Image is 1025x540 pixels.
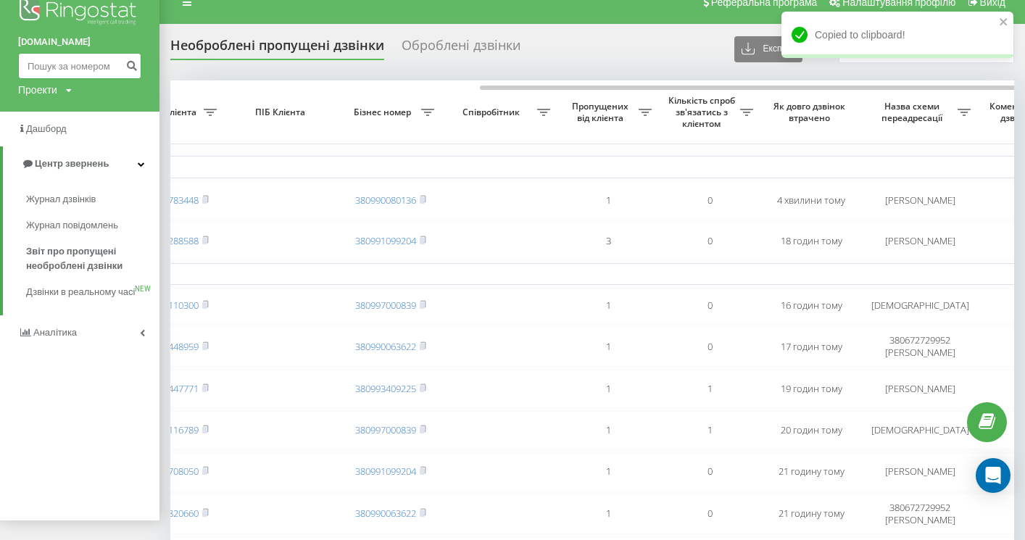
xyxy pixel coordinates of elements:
[355,340,416,353] a: 380990063622
[659,494,760,534] td: 0
[999,16,1009,30] button: close
[772,101,850,123] span: Як довго дзвінок втрачено
[33,327,77,338] span: Аналiтика
[557,288,659,323] td: 1
[659,181,760,220] td: 0
[760,494,862,534] td: 21 годину тому
[781,12,1013,58] div: Copied to clipboard!
[26,244,152,273] span: Звіт про пропущені необроблені дзвінки
[760,452,862,491] td: 21 годину тому
[26,186,159,212] a: Журнал дзвінків
[18,53,141,79] input: Пошук за номером
[35,158,109,169] span: Центр звернень
[26,212,159,238] a: Журнал повідомлень
[18,35,141,49] a: [DOMAIN_NAME]
[355,234,416,247] a: 380991099204
[26,238,159,279] a: Звіт про пропущені необроблені дзвінки
[26,218,118,233] span: Журнал повідомлень
[26,123,67,134] span: Дашборд
[734,36,802,62] button: Експорт
[862,370,978,408] td: [PERSON_NAME]
[565,101,639,123] span: Пропущених від клієнта
[18,83,57,97] div: Проекти
[760,222,862,260] td: 18 годин тому
[862,222,978,260] td: [PERSON_NAME]
[659,222,760,260] td: 0
[557,222,659,260] td: 3
[760,181,862,220] td: 4 хвилини тому
[236,107,328,118] span: ПІБ Клієнта
[355,465,416,478] a: 380991099204
[449,107,537,118] span: Співробітник
[869,101,958,123] span: Назва схеми переадресації
[557,370,659,408] td: 1
[355,423,416,436] a: 380997000839
[557,326,659,367] td: 1
[355,507,416,520] a: 380990063622
[862,411,978,449] td: [DEMOGRAPHIC_DATA]
[659,326,760,367] td: 0
[659,411,760,449] td: 1
[26,279,159,305] a: Дзвінки в реальному часіNEW
[402,38,520,60] div: Оброблені дзвінки
[659,288,760,323] td: 0
[347,107,421,118] span: Бізнес номер
[760,370,862,408] td: 19 годин тому
[760,288,862,323] td: 16 годин тому
[862,494,978,534] td: 380672729952 [PERSON_NAME]
[862,288,978,323] td: [DEMOGRAPHIC_DATA]
[26,285,135,299] span: Дзвінки в реальному часі
[760,326,862,367] td: 17 годин тому
[355,299,416,312] a: 380997000839
[557,181,659,220] td: 1
[170,38,384,60] div: Необроблені пропущені дзвінки
[557,494,659,534] td: 1
[3,146,159,181] a: Центр звернень
[557,411,659,449] td: 1
[355,194,416,207] a: 380990080136
[557,452,659,491] td: 1
[355,382,416,395] a: 380993409225
[666,95,740,129] span: Кількість спроб зв'язатись з клієнтом
[659,370,760,408] td: 1
[26,192,96,207] span: Журнал дзвінків
[862,326,978,367] td: 380672729952 [PERSON_NAME]
[760,411,862,449] td: 20 годин тому
[659,452,760,491] td: 0
[862,181,978,220] td: [PERSON_NAME]
[862,452,978,491] td: [PERSON_NAME]
[976,458,1011,493] div: Open Intercom Messenger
